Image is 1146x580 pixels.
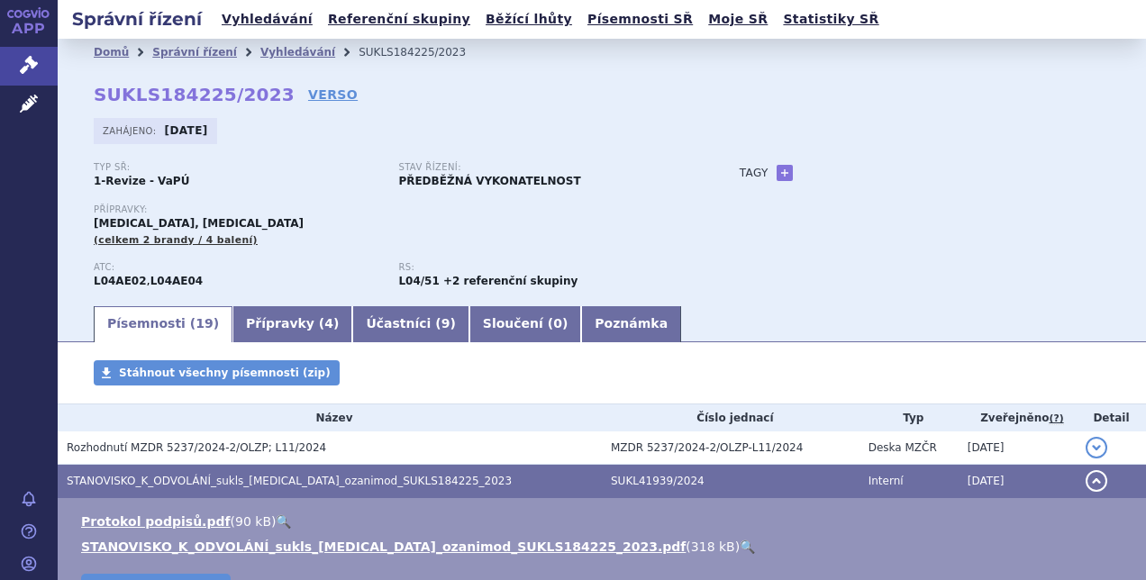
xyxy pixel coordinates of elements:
[324,316,333,331] span: 4
[94,262,380,273] p: ATC:
[469,306,581,342] a: Sloučení (0)
[602,404,859,431] th: Číslo jednací
[235,514,271,529] span: 90 kB
[58,6,216,32] h2: Správní řízení
[441,316,450,331] span: 9
[1049,412,1063,425] abbr: (?)
[119,367,331,379] span: Stáhnout všechny písemnosti (zip)
[150,275,204,287] strong: PONESIMOD
[103,123,159,138] span: Zahájeno:
[94,262,398,289] div: ,
[308,86,358,104] a: VERSO
[81,512,1128,530] li: ( )
[94,217,304,230] span: [MEDICAL_DATA], [MEDICAL_DATA]
[602,431,859,465] td: MZDR 5237/2024-2/OLZP-L11/2024
[67,475,512,487] span: STANOVISKO_K_ODVOLÁNÍ_sukls_ponesimod_ozanimod_SUKLS184225_2023
[94,204,704,215] p: Přípravky:
[443,275,578,287] strong: +2 referenční skupiny
[94,84,295,105] strong: SUKLS184225/2023
[1077,404,1146,431] th: Detail
[165,124,208,137] strong: [DATE]
[480,7,578,32] a: Běžící lhůty
[398,262,685,273] p: RS:
[216,7,318,32] a: Vyhledávání
[740,539,755,554] a: 🔍
[859,404,959,431] th: Typ
[398,275,439,287] strong: ozanimod
[959,404,1077,431] th: Zveřejněno
[581,306,681,342] a: Poznámka
[81,539,686,554] a: STANOVISKO_K_ODVOLÁNÍ_sukls_[MEDICAL_DATA]_ozanimod_SUKLS184225_2023.pdf
[959,431,1077,465] td: [DATE]
[94,306,232,342] a: Písemnosti (19)
[94,175,189,187] strong: 1-Revize - VaPÚ
[94,360,340,385] a: Stáhnout všechny písemnosti (zip)
[691,539,735,554] span: 318 kB
[1086,437,1107,458] button: detail
[777,165,793,181] a: +
[740,162,769,184] h3: Tagy
[959,465,1077,498] td: [DATE]
[1086,470,1107,492] button: detail
[398,162,685,173] p: Stav řízení:
[582,7,698,32] a: Písemnosti SŘ
[276,514,291,529] a: 🔍
[152,46,237,59] a: Správní řízení
[352,306,468,342] a: Účastníci (9)
[602,465,859,498] td: SUKL41939/2024
[778,7,884,32] a: Statistiky SŘ
[703,7,773,32] a: Moje SŘ
[869,441,937,454] span: Deska MZČR
[67,441,326,454] span: Rozhodnutí MZDR 5237/2024-2/OLZP; L11/2024
[58,404,602,431] th: Název
[94,46,129,59] a: Domů
[398,175,580,187] strong: PŘEDBĚŽNÁ VYKONATELNOST
[232,306,352,342] a: Přípravky (4)
[81,514,231,529] a: Protokol podpisů.pdf
[81,538,1128,556] li: ( )
[196,316,213,331] span: 19
[94,162,380,173] p: Typ SŘ:
[94,275,147,287] strong: OZANIMOD
[869,475,904,487] span: Interní
[359,39,489,66] li: SUKLS184225/2023
[553,316,562,331] span: 0
[94,234,258,246] span: (celkem 2 brandy / 4 balení)
[323,7,476,32] a: Referenční skupiny
[260,46,335,59] a: Vyhledávání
